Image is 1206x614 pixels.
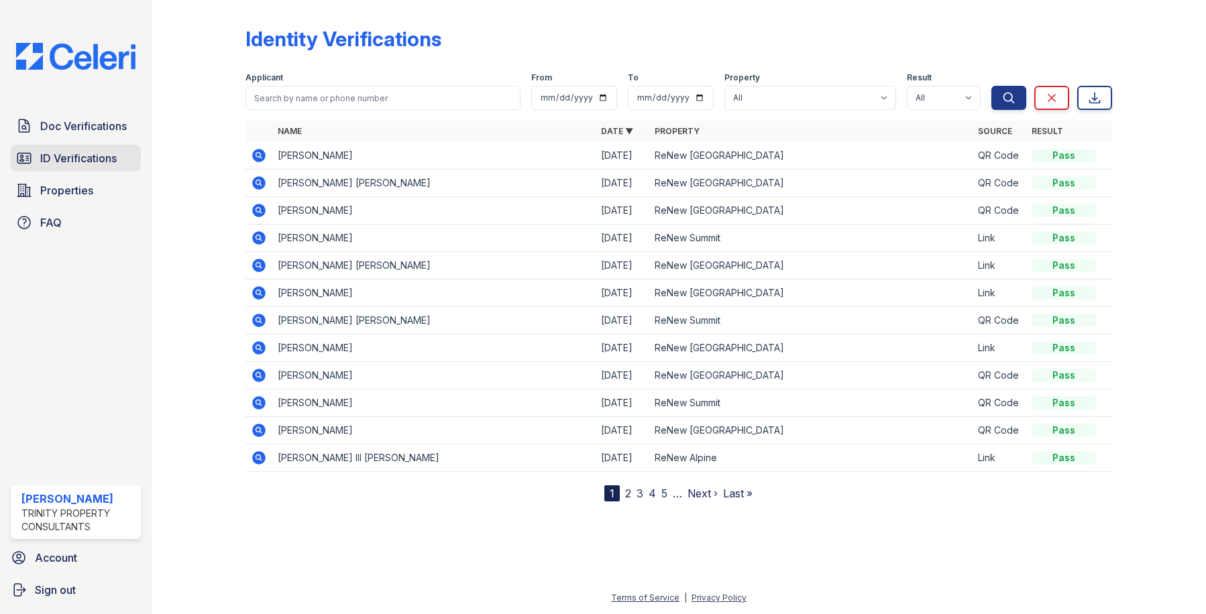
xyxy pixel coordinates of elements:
[1032,341,1096,355] div: Pass
[973,444,1026,472] td: Link
[973,252,1026,280] td: Link
[596,252,649,280] td: [DATE]
[11,113,141,139] a: Doc Verifications
[692,593,747,603] a: Privacy Policy
[11,209,141,236] a: FAQ
[684,593,687,603] div: |
[272,334,596,362] td: [PERSON_NAME]
[11,177,141,204] a: Properties
[596,142,649,170] td: [DATE]
[649,444,973,472] td: ReNew Alpine
[973,142,1026,170] td: QR Code
[21,507,135,534] div: Trinity Property Consultants
[272,362,596,389] td: [PERSON_NAME]
[272,197,596,225] td: [PERSON_NAME]
[649,362,973,389] td: ReNew [GEOGRAPHIC_DATA]
[596,417,649,444] td: [DATE]
[1032,451,1096,465] div: Pass
[1032,369,1096,382] div: Pass
[649,170,973,197] td: ReNew [GEOGRAPHIC_DATA]
[245,86,521,110] input: Search by name or phone number
[5,544,146,571] a: Account
[673,485,682,501] span: …
[596,334,649,362] td: [DATE]
[973,197,1026,225] td: QR Code
[35,550,77,566] span: Account
[1032,259,1096,272] div: Pass
[978,126,1012,136] a: Source
[40,118,127,134] span: Doc Verifications
[649,197,973,225] td: ReNew [GEOGRAPHIC_DATA]
[649,389,973,417] td: ReNew Summit
[272,280,596,307] td: [PERSON_NAME]
[272,252,596,280] td: [PERSON_NAME] [PERSON_NAME]
[1032,314,1096,327] div: Pass
[5,43,146,70] img: CE_Logo_Blue-a8612792a0a2168367f1c8372b55b34899dd931a85d93a1a3d3e32e68fde9ad4.png
[272,444,596,472] td: [PERSON_NAME] III [PERSON_NAME]
[245,72,283,83] label: Applicant
[272,170,596,197] td: [PERSON_NAME] [PERSON_NAME]
[272,389,596,417] td: [PERSON_NAME]
[1032,396,1096,410] div: Pass
[604,485,620,501] div: 1
[40,150,117,166] span: ID Verifications
[1032,149,1096,162] div: Pass
[1032,126,1063,136] a: Result
[724,72,760,83] label: Property
[973,334,1026,362] td: Link
[245,27,441,51] div: Identity Verifications
[596,362,649,389] td: [DATE]
[596,389,649,417] td: [DATE]
[596,225,649,252] td: [DATE]
[596,280,649,307] td: [DATE]
[1032,286,1096,300] div: Pass
[649,225,973,252] td: ReNew Summit
[11,145,141,172] a: ID Verifications
[5,576,146,603] a: Sign out
[21,491,135,507] div: [PERSON_NAME]
[611,593,679,603] a: Terms of Service
[907,72,932,83] label: Result
[1032,231,1096,245] div: Pass
[973,170,1026,197] td: QR Code
[973,417,1026,444] td: QR Code
[40,214,62,231] span: FAQ
[649,307,973,334] td: ReNew Summit
[973,362,1026,389] td: QR Code
[649,334,973,362] td: ReNew [GEOGRAPHIC_DATA]
[628,72,639,83] label: To
[661,487,667,500] a: 5
[596,170,649,197] td: [DATE]
[649,142,973,170] td: ReNew [GEOGRAPHIC_DATA]
[637,487,643,500] a: 3
[973,225,1026,252] td: Link
[649,280,973,307] td: ReNew [GEOGRAPHIC_DATA]
[973,307,1026,334] td: QR Code
[531,72,552,83] label: From
[649,252,973,280] td: ReNew [GEOGRAPHIC_DATA]
[625,487,631,500] a: 2
[272,142,596,170] td: [PERSON_NAME]
[688,487,718,500] a: Next ›
[278,126,302,136] a: Name
[649,417,973,444] td: ReNew [GEOGRAPHIC_DATA]
[655,126,700,136] a: Property
[973,389,1026,417] td: QR Code
[973,280,1026,307] td: Link
[596,307,649,334] td: [DATE]
[596,444,649,472] td: [DATE]
[272,417,596,444] td: [PERSON_NAME]
[723,487,753,500] a: Last »
[1032,424,1096,437] div: Pass
[596,197,649,225] td: [DATE]
[1032,204,1096,217] div: Pass
[272,225,596,252] td: [PERSON_NAME]
[1032,176,1096,190] div: Pass
[272,307,596,334] td: [PERSON_NAME] [PERSON_NAME]
[35,582,76,598] span: Sign out
[649,487,656,500] a: 4
[601,126,633,136] a: Date ▼
[40,182,93,198] span: Properties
